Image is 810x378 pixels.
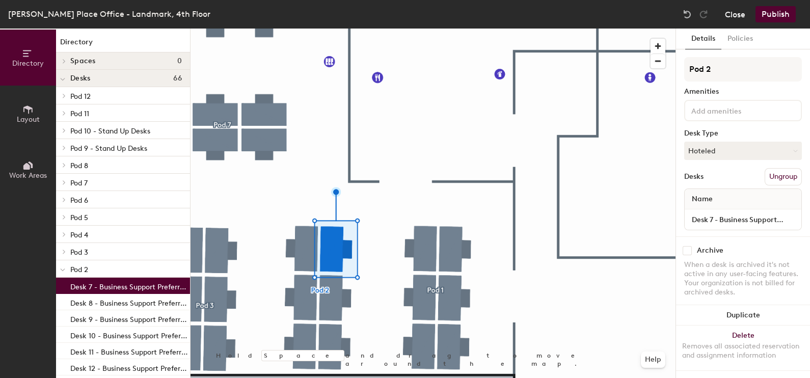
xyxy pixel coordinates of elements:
div: Desks [684,173,704,181]
button: Hoteled [684,142,802,160]
input: Unnamed desk [687,212,799,227]
p: Desk 7 - Business Support Preferred Desk [70,280,188,291]
h1: Directory [56,37,190,52]
div: Amenities [684,88,802,96]
span: Pod 4 [70,231,88,239]
span: Directory [12,59,44,68]
p: Desk 8 - Business Support Preferred Desk [70,296,188,308]
button: Close [725,6,745,22]
span: Pod 2 [70,265,88,274]
button: DeleteRemoves all associated reservation and assignment information [676,326,810,370]
div: Desk Type [684,129,802,138]
span: Pod 6 [70,196,88,205]
div: [PERSON_NAME] Place Office - Landmark, 4th Floor [8,8,210,20]
input: Add amenities [689,104,781,116]
span: Pod 11 [70,110,89,118]
span: Layout [17,115,40,124]
span: Pod 3 [70,248,88,257]
div: When a desk is archived it's not active in any user-facing features. Your organization is not bil... [684,260,802,297]
span: 0 [177,57,182,65]
span: Desks [70,74,90,83]
p: Desk 11 - Business Support Preferred Desk [70,345,188,357]
button: Policies [721,29,759,49]
div: Removes all associated reservation and assignment information [682,342,804,360]
span: Pod 7 [70,179,88,187]
p: Desk 12 - Business Support Preferred Desk [70,361,188,373]
button: Ungroup [765,168,802,185]
button: Publish [755,6,796,22]
span: Pod 10 - Stand Up Desks [70,127,150,136]
button: Help [641,352,665,368]
div: Archive [697,247,723,255]
span: Pod 9 - Stand Up Desks [70,144,147,153]
p: Desk 9 - Business Support Preferred Desk [70,312,188,324]
span: 66 [173,74,182,83]
span: Work Areas [9,171,47,180]
button: Details [685,29,721,49]
p: Desk 10 - Business Support Preferred Desk [70,329,188,340]
button: Duplicate [676,305,810,326]
span: Pod 12 [70,92,91,101]
span: Pod 8 [70,161,88,170]
img: Redo [698,9,709,19]
span: Pod 5 [70,213,88,222]
span: Name [687,190,718,208]
img: Undo [682,9,692,19]
span: Spaces [70,57,96,65]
